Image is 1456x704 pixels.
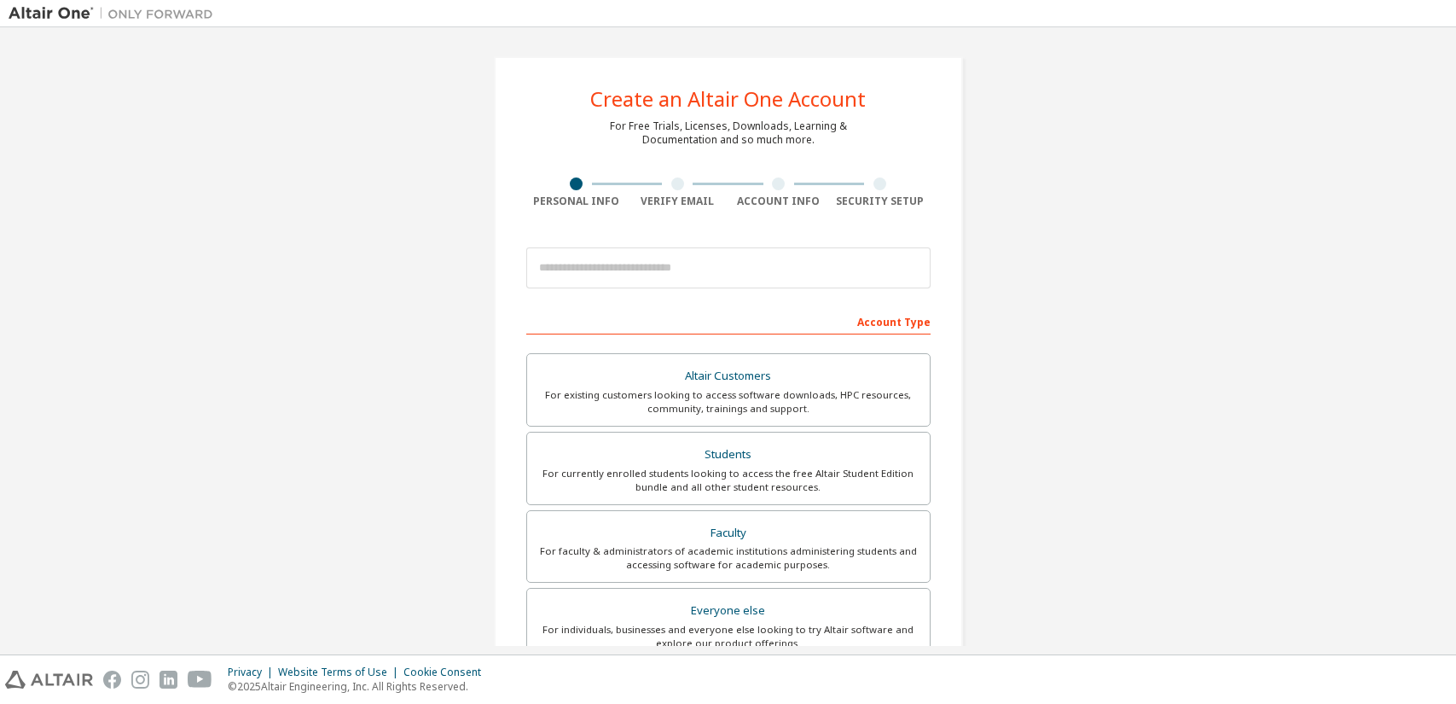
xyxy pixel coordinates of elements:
div: Account Type [526,307,931,335]
div: Personal Info [526,195,628,208]
div: Faculty [537,521,919,545]
img: linkedin.svg [160,671,177,689]
img: Altair One [9,5,222,22]
div: For currently enrolled students looking to access the free Altair Student Edition bundle and all ... [537,467,919,494]
div: Create an Altair One Account [590,89,866,109]
div: Account Info [728,195,830,208]
img: altair_logo.svg [5,671,93,689]
div: Verify Email [627,195,728,208]
div: Cookie Consent [403,666,491,679]
img: facebook.svg [103,671,121,689]
div: Security Setup [829,195,931,208]
div: Students [537,443,919,467]
div: For existing customers looking to access software downloads, HPC resources, community, trainings ... [537,388,919,416]
p: © 2025 Altair Engineering, Inc. All Rights Reserved. [228,679,491,694]
img: instagram.svg [131,671,149,689]
div: For faculty & administrators of academic institutions administering students and accessing softwa... [537,544,919,572]
div: For Free Trials, Licenses, Downloads, Learning & Documentation and so much more. [610,119,847,147]
div: Website Terms of Use [278,666,403,679]
div: Everyone else [537,599,919,623]
img: youtube.svg [188,671,212,689]
div: Altair Customers [537,364,919,388]
div: Privacy [228,666,278,679]
div: For individuals, businesses and everyone else looking to try Altair software and explore our prod... [537,623,919,650]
